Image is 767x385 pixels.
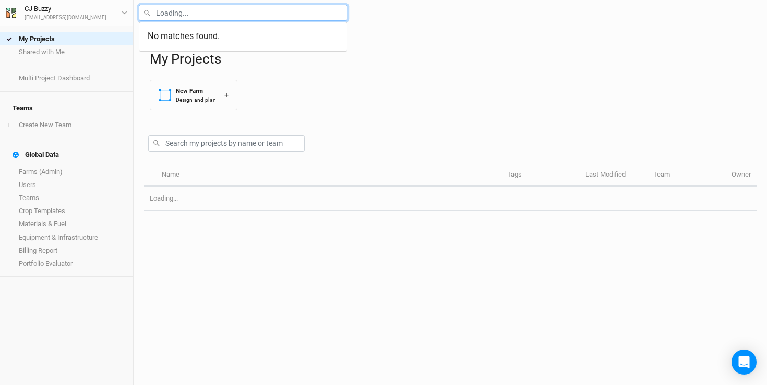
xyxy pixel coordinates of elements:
[6,98,127,119] h4: Teams
[648,164,726,187] th: Team
[732,350,757,375] div: Open Intercom Messenger
[155,164,501,187] th: Name
[176,96,216,104] div: Design and plan
[139,5,347,21] input: Loading...
[580,164,648,187] th: Last Modified
[150,80,237,110] button: New FarmDesign and plan+
[150,51,757,67] h1: My Projects
[176,86,216,95] div: New Farm
[25,14,106,22] div: [EMAIL_ADDRESS][DOMAIN_NAME]
[224,90,229,101] div: +
[25,4,106,14] div: CJ Buzzy
[5,3,128,22] button: CJ Buzzy[EMAIL_ADDRESS][DOMAIN_NAME]
[726,164,757,187] th: Owner
[501,164,580,187] th: Tags
[148,135,305,152] input: Search my projects by name or team
[139,22,347,52] div: menu-options
[13,151,59,159] div: Global Data
[144,187,757,211] td: Loading...
[6,121,10,129] span: +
